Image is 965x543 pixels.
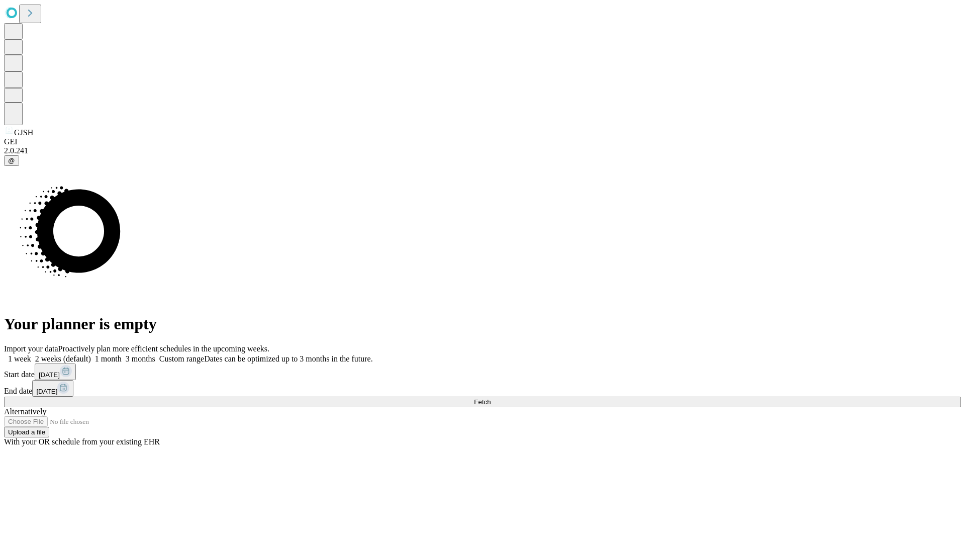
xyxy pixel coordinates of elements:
div: Start date [4,364,961,380]
button: [DATE] [32,380,73,397]
div: 2.0.241 [4,146,961,155]
span: @ [8,157,15,164]
span: Alternatively [4,407,46,416]
div: GEI [4,137,961,146]
span: [DATE] [36,388,57,395]
button: [DATE] [35,364,76,380]
button: Upload a file [4,427,49,437]
span: Custom range [159,354,204,363]
button: Fetch [4,397,961,407]
div: End date [4,380,961,397]
span: 2 weeks (default) [35,354,91,363]
span: 3 months [126,354,155,363]
button: @ [4,155,19,166]
span: 1 month [95,354,122,363]
span: Dates can be optimized up to 3 months in the future. [204,354,372,363]
span: GJSH [14,128,33,137]
span: Fetch [474,398,491,406]
h1: Your planner is empty [4,315,961,333]
span: 1 week [8,354,31,363]
span: With your OR schedule from your existing EHR [4,437,160,446]
span: Proactively plan more efficient schedules in the upcoming weeks. [58,344,269,353]
span: Import your data [4,344,58,353]
span: [DATE] [39,371,60,379]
